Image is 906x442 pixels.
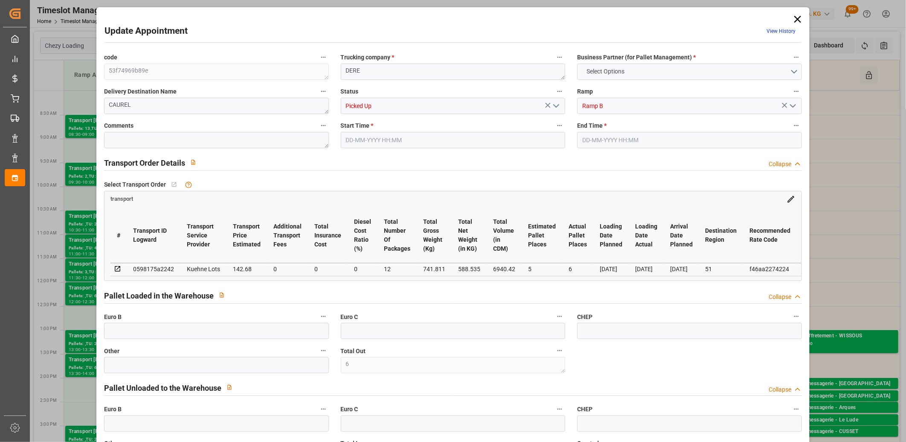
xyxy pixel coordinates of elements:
button: CHEP [791,404,802,415]
span: Select Options [582,67,629,76]
input: DD-MM-YYYY HH:MM [341,132,566,148]
span: Delivery Destination Name [104,87,177,96]
button: Start Time * [554,120,565,131]
div: Collapse [769,160,791,169]
span: CHEP [577,313,592,322]
div: 0598175a2242 [133,264,174,274]
th: Transport Price Estimated [226,208,267,263]
span: CHEP [577,405,592,414]
button: Status [554,86,565,97]
span: Start Time [341,121,374,130]
button: open menu [549,100,562,113]
button: Delivery Destination Name [318,86,329,97]
button: Other [318,345,329,356]
button: View description [185,154,201,170]
th: Diesel Cost Ratio (%) [348,208,377,263]
button: Business Partner (for Pallet Management) * [791,52,802,63]
a: View History [767,28,796,34]
button: CHEP [791,311,802,322]
span: Euro C [341,313,358,322]
th: Total Gross Weight (Kg) [417,208,452,263]
th: Estimated Pallet Places [522,208,562,263]
textarea: 53f74969b89e [104,64,329,80]
span: Select Transport Order [104,180,166,189]
span: Trucking company [341,53,395,62]
button: Euro C [554,404,565,415]
th: Transport Service Provider [180,208,226,263]
span: transport [110,196,133,202]
div: 741.811 [423,264,445,274]
div: 12 [384,264,410,274]
h2: Transport Order Details [104,157,185,169]
button: End Time * [791,120,802,131]
span: Business Partner (for Pallet Management) [577,53,696,62]
div: 51 [706,264,737,274]
textarea: CAUREL [104,98,329,114]
div: 0 [314,264,341,274]
h2: Pallet Unloaded to the Warehouse [104,382,221,394]
div: 588.535 [458,264,480,274]
div: [DATE] [600,264,622,274]
th: Loading Date Planned [593,208,629,263]
div: Kuehne Lots [187,264,220,274]
textarea: DERE [341,64,566,80]
div: 6940.42 [493,264,515,274]
span: Status [341,87,359,96]
th: Loading Date Actual [629,208,664,263]
textarea: 6 [341,357,566,373]
span: Comments [104,121,134,130]
button: Total Out [554,345,565,356]
th: Delivery Destination Code [797,208,844,263]
span: Euro C [341,405,358,414]
h2: Pallet Loaded in the Warehouse [104,290,214,301]
th: Recommended Rate Code [743,208,797,263]
span: End Time [577,121,607,130]
div: [DATE] [635,264,657,274]
button: Euro B [318,311,329,322]
a: transport [110,195,133,202]
th: Total Net Weight (in KG) [452,208,487,263]
button: Trucking company * [554,52,565,63]
span: Total Out [341,347,366,356]
button: open menu [577,64,802,80]
th: Total Volume (in CDM) [487,208,522,263]
input: Type to search/select [341,98,566,114]
button: Euro C [554,311,565,322]
th: Actual Pallet Places [562,208,593,263]
div: 142.68 [233,264,261,274]
div: 5 [528,264,556,274]
span: Euro B [104,313,122,322]
th: Transport ID Logward [127,208,180,263]
div: 0 [354,264,371,274]
button: code [318,52,329,63]
button: Euro B [318,404,329,415]
th: Arrival Date Planned [664,208,699,263]
div: Collapse [769,385,791,394]
h2: Update Appointment [105,24,188,38]
th: Destination Region [699,208,743,263]
div: f46aa2274224 [750,264,791,274]
th: Additional Transport Fees [267,208,308,263]
th: # [110,208,127,263]
span: Ramp [577,87,593,96]
div: Collapse [769,293,791,301]
span: Other [104,347,119,356]
div: 6 [569,264,587,274]
button: Comments [318,120,329,131]
button: View description [214,287,230,303]
span: code [104,53,117,62]
th: Total Insurance Cost [308,208,348,263]
span: Euro B [104,405,122,414]
div: [DATE] [670,264,693,274]
div: 0 [273,264,302,274]
input: Type to search/select [577,98,802,114]
button: Ramp [791,86,802,97]
th: Total Number Of Packages [377,208,417,263]
button: View description [221,379,238,395]
button: open menu [786,100,799,113]
input: DD-MM-YYYY HH:MM [577,132,802,148]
